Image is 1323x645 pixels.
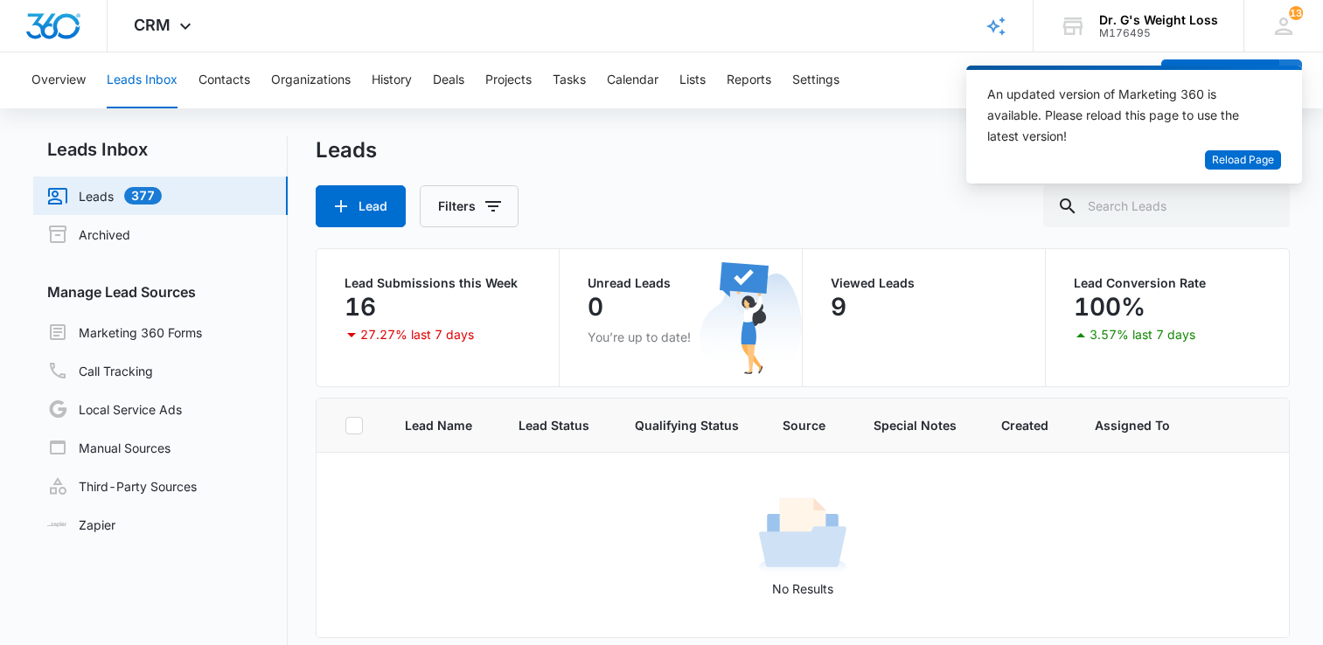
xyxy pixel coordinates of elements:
[107,52,178,108] button: Leads Inbox
[134,16,171,34] span: CRM
[635,416,741,434] span: Qualifying Status
[519,416,594,434] span: Lead Status
[1074,277,1261,289] p: Lead Conversion Rate
[831,277,1017,289] p: Viewed Leads
[47,185,162,206] a: Leads377
[607,52,658,108] button: Calendar
[1099,13,1218,27] div: account name
[433,52,464,108] button: Deals
[271,52,351,108] button: Organizations
[31,52,86,108] button: Overview
[47,224,130,245] a: Archived
[727,52,771,108] button: Reports
[987,84,1260,147] div: An updated version of Marketing 360 is available. Please reload this page to use the latest version!
[588,293,603,321] p: 0
[1289,6,1303,20] span: 13
[1043,185,1290,227] input: Search Leads
[588,277,774,289] p: Unread Leads
[588,328,774,346] p: You’re up to date!
[420,185,519,227] button: Filters
[1095,416,1170,434] span: Assigned To
[831,293,846,321] p: 9
[553,52,586,108] button: Tasks
[1161,59,1279,101] button: Add Contact
[47,399,182,420] a: Local Service Ads
[198,52,250,108] button: Contacts
[33,136,288,163] h2: Leads Inbox
[1205,150,1281,170] button: Reload Page
[1001,416,1053,434] span: Created
[47,322,202,343] a: Marketing 360 Forms
[1074,293,1145,321] p: 100%
[47,516,115,534] a: Zapier
[372,52,412,108] button: History
[874,416,959,434] span: Special Notes
[316,185,406,227] button: Lead
[1090,329,1195,341] p: 3.57% last 7 days
[405,416,477,434] span: Lead Name
[1099,27,1218,39] div: account id
[679,52,706,108] button: Lists
[792,52,839,108] button: Settings
[33,281,288,302] h3: Manage Lead Sources
[783,416,832,434] span: Source
[485,52,532,108] button: Projects
[1289,6,1303,20] div: notifications count
[360,329,474,341] p: 27.27% last 7 days
[47,437,171,458] a: Manual Sources
[345,293,376,321] p: 16
[316,137,377,163] h1: Leads
[759,492,846,579] img: No Results
[47,360,153,381] a: Call Tracking
[317,579,1288,598] p: No Results
[345,277,531,289] p: Lead Submissions this Week
[47,475,197,496] a: Third-Party Sources
[1212,152,1274,169] span: Reload Page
